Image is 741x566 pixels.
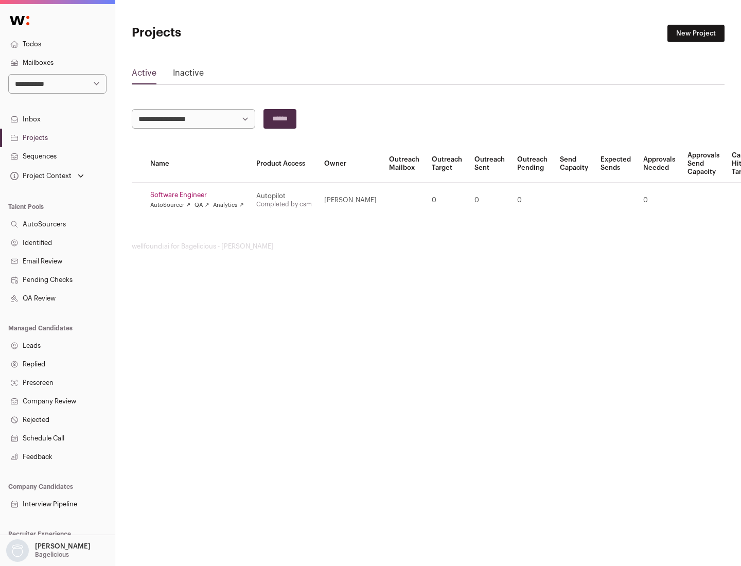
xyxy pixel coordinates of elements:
[35,551,69,559] p: Bagelicious
[132,25,329,41] h1: Projects
[511,145,554,183] th: Outreach Pending
[426,145,468,183] th: Outreach Target
[144,145,250,183] th: Name
[318,183,383,218] td: [PERSON_NAME]
[8,169,86,183] button: Open dropdown
[4,10,35,31] img: Wellfound
[132,242,725,251] footer: wellfound:ai for Bagelicious - [PERSON_NAME]
[637,183,681,218] td: 0
[637,145,681,183] th: Approvals Needed
[256,192,312,200] div: Autopilot
[318,145,383,183] th: Owner
[8,172,72,180] div: Project Context
[6,539,29,562] img: nopic.png
[213,201,243,209] a: Analytics ↗
[681,145,726,183] th: Approvals Send Capacity
[256,201,312,207] a: Completed by csm
[150,191,244,199] a: Software Engineer
[173,67,204,83] a: Inactive
[468,145,511,183] th: Outreach Sent
[132,67,156,83] a: Active
[554,145,594,183] th: Send Capacity
[426,183,468,218] td: 0
[250,145,318,183] th: Product Access
[35,542,91,551] p: [PERSON_NAME]
[594,145,637,183] th: Expected Sends
[667,25,725,42] a: New Project
[468,183,511,218] td: 0
[383,145,426,183] th: Outreach Mailbox
[150,201,190,209] a: AutoSourcer ↗
[195,201,209,209] a: QA ↗
[4,539,93,562] button: Open dropdown
[511,183,554,218] td: 0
